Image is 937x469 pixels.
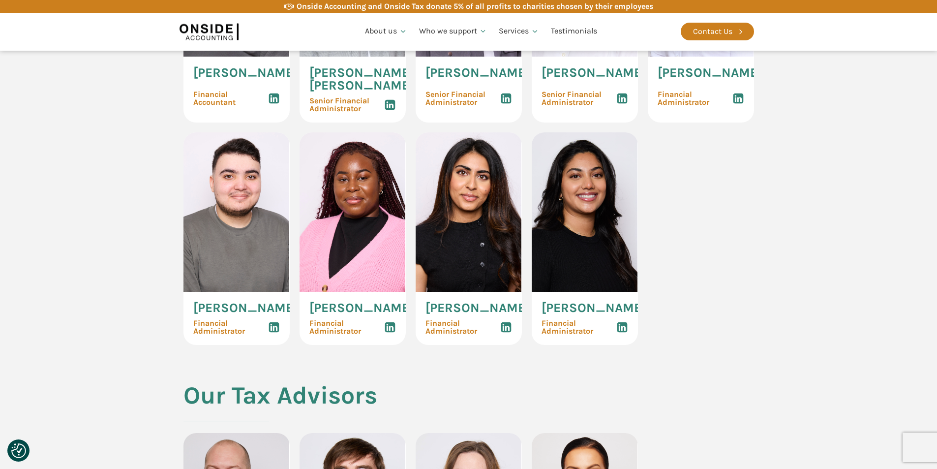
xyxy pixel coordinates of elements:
[542,319,616,335] span: Financial Administrator
[11,443,26,458] img: Revisit consent button
[183,382,377,433] h2: Our Tax Advisors
[309,319,384,335] span: Financial Administrator
[425,319,500,335] span: Financial Administrator
[413,15,493,48] a: Who we support
[11,443,26,458] button: Consent Preferences
[309,302,414,314] span: [PERSON_NAME]
[681,23,754,40] a: Contact Us
[493,15,545,48] a: Services
[193,302,298,314] span: [PERSON_NAME]
[542,91,616,106] span: Senior Financial Administrator
[193,319,268,335] span: Financial Administrator
[545,15,603,48] a: Testimonials
[359,15,413,48] a: About us
[542,66,646,79] span: [PERSON_NAME]
[193,66,298,79] span: [PERSON_NAME]
[180,20,239,43] img: Onside Accounting
[658,91,732,106] span: Financial Administrator
[425,66,530,79] span: [PERSON_NAME]
[193,91,268,106] span: Financial Accountant
[693,25,732,38] div: Contact Us
[658,66,762,79] span: [PERSON_NAME]
[425,91,500,106] span: Senior Financial Administrator
[425,302,530,314] span: [PERSON_NAME]
[309,66,414,92] span: [PERSON_NAME] [PERSON_NAME]
[309,97,384,113] span: Senior Financial Administrator
[542,302,646,314] span: [PERSON_NAME]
